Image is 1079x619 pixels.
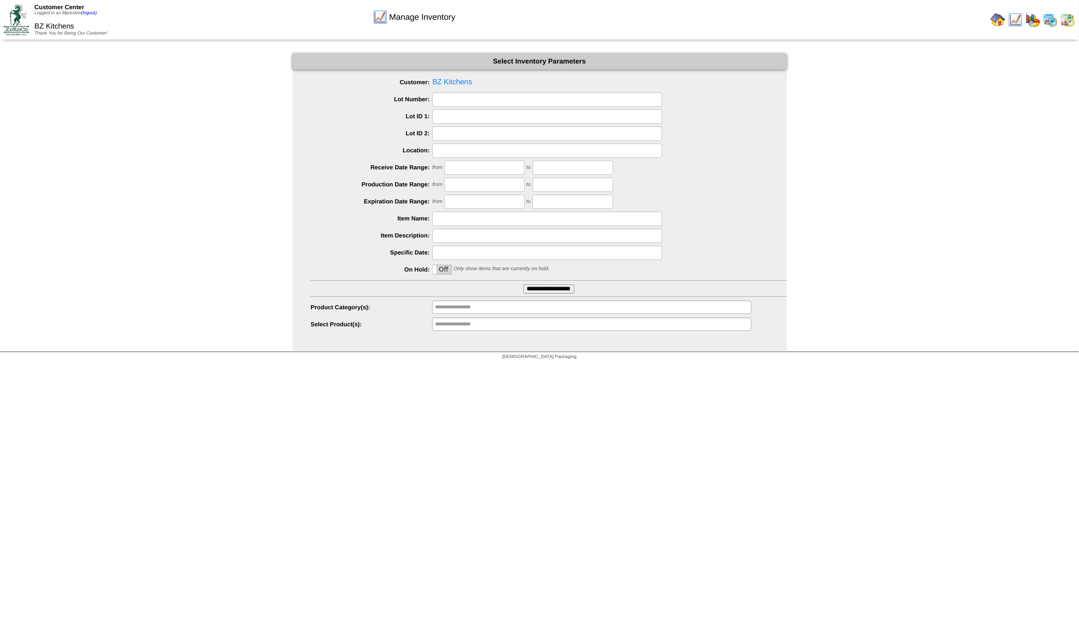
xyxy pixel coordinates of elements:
div: OnOff [432,265,452,275]
img: home.gif [991,12,1005,27]
span: from [432,165,442,171]
span: to [527,199,531,205]
label: Off [433,265,452,274]
a: (logout) [81,11,97,16]
label: On Hold: [311,266,433,273]
label: Receive Date Range: [311,164,433,171]
span: BZ Kitchens [34,23,74,30]
label: Select Product(s): [311,321,433,328]
img: line_graph.gif [373,10,387,24]
img: graph.gif [1026,12,1040,27]
img: line_graph.gif [1008,12,1023,27]
span: Manage Inventory [389,12,455,22]
div: Select Inventory Parameters [293,53,787,69]
span: to [527,165,531,171]
label: Item Description: [311,232,433,239]
span: from [432,199,442,205]
label: Lot Number: [311,96,433,103]
span: Logged in as Mpreston [34,11,97,16]
label: Product Category(s): [311,304,433,311]
label: Production Date Range: [311,181,433,188]
span: BZ Kitchens [311,75,787,89]
span: Only show items that are currently on hold. [453,266,549,272]
img: calendarprod.gif [1043,12,1058,27]
span: Customer Center [34,4,84,11]
img: calendarinout.gif [1061,12,1075,27]
span: to [527,182,531,188]
img: ZoRoCo_Logo(Green%26Foil)%20jpg.webp [4,4,29,35]
label: Lot ID 1: [311,113,433,120]
span: [DEMOGRAPHIC_DATA] Packaging [502,354,576,359]
label: Lot ID 2: [311,130,433,137]
label: Customer: [311,79,433,86]
label: Expiration Date Range: [311,198,433,205]
span: from [432,182,442,188]
label: Item Name: [311,215,433,222]
span: Thank You for Being Our Customer! [34,31,108,36]
label: Specific Date: [311,249,433,256]
label: Location: [311,147,433,154]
